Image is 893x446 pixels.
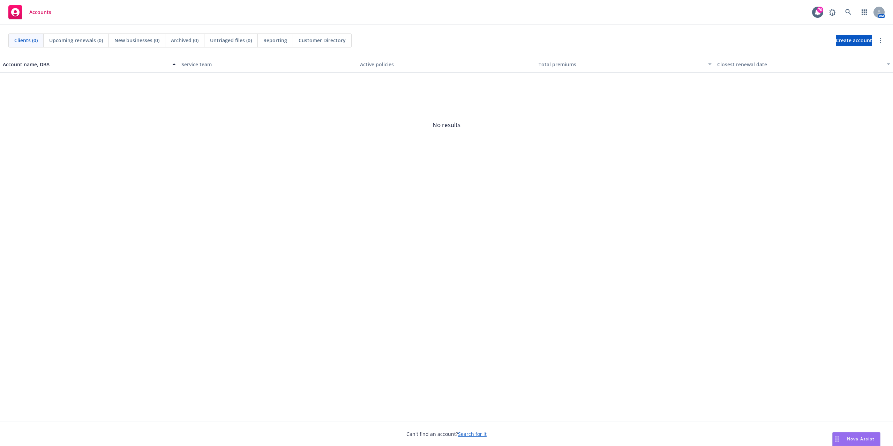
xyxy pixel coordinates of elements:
[49,37,103,44] span: Upcoming renewals (0)
[210,37,252,44] span: Untriaged files (0)
[179,56,357,73] button: Service team
[836,34,872,47] span: Create account
[841,5,855,19] a: Search
[817,7,823,13] div: 70
[263,37,287,44] span: Reporting
[406,430,487,438] span: Can't find an account?
[299,37,346,44] span: Customer Directory
[717,61,883,68] div: Closest renewal date
[825,5,839,19] a: Report a Bug
[857,5,871,19] a: Switch app
[29,9,51,15] span: Accounts
[836,35,872,46] a: Create account
[181,61,354,68] div: Service team
[539,61,704,68] div: Total premiums
[360,61,533,68] div: Active policies
[14,37,38,44] span: Clients (0)
[171,37,198,44] span: Archived (0)
[114,37,159,44] span: New businesses (0)
[357,56,536,73] button: Active policies
[3,61,168,68] div: Account name, DBA
[536,56,714,73] button: Total premiums
[876,36,885,45] a: more
[833,432,841,446] div: Drag to move
[832,432,880,446] button: Nova Assist
[847,436,875,442] span: Nova Assist
[458,431,487,437] a: Search for it
[714,56,893,73] button: Closest renewal date
[6,2,54,22] a: Accounts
